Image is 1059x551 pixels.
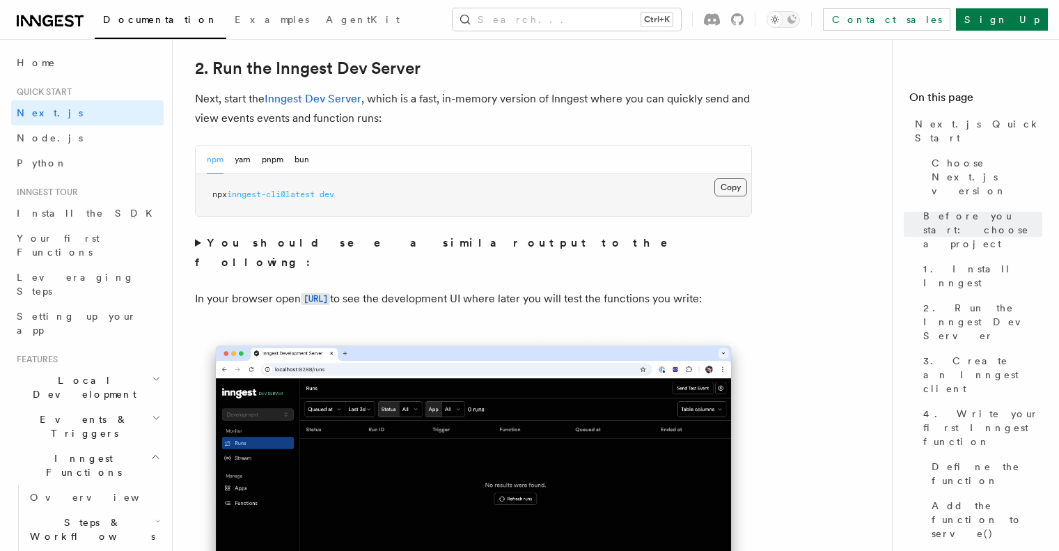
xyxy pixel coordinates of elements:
[823,8,950,31] a: Contact sales
[195,89,752,128] p: Next, start the , which is a fast, in-memory version of Inngest where you can quickly send and vi...
[11,187,78,198] span: Inngest tour
[918,401,1042,454] a: 4. Write your first Inngest function
[932,460,1042,488] span: Define the function
[301,292,330,305] a: [URL]
[235,14,309,25] span: Examples
[767,11,800,28] button: Toggle dark mode
[926,150,1042,203] a: Choose Next.js version
[17,107,83,118] span: Next.js
[95,4,226,39] a: Documentation
[926,454,1042,493] a: Define the function
[24,515,155,543] span: Steps & Workflows
[195,233,752,272] summary: You should see a similar output to the following:
[212,189,227,199] span: npx
[262,146,283,174] button: pnpm
[195,59,421,78] a: 2. Run the Inngest Dev Server
[195,236,687,269] strong: You should see a similar output to the following:
[915,117,1042,145] span: Next.js Quick Start
[11,368,164,407] button: Local Development
[17,132,83,143] span: Node.js
[932,156,1042,198] span: Choose Next.js version
[30,492,173,503] span: Overview
[11,125,164,150] a: Node.js
[301,293,330,305] code: [URL]
[909,89,1042,111] h4: On this page
[11,304,164,343] a: Setting up your app
[11,86,72,98] span: Quick start
[11,150,164,176] a: Python
[17,56,56,70] span: Home
[11,354,58,365] span: Features
[11,50,164,75] a: Home
[17,233,100,258] span: Your first Functions
[326,14,400,25] span: AgentKit
[923,407,1042,449] span: 4. Write your first Inngest function
[11,201,164,226] a: Install the SDK
[17,157,68,169] span: Python
[11,226,164,265] a: Your first Functions
[11,100,164,125] a: Next.js
[17,311,136,336] span: Setting up your app
[24,485,164,510] a: Overview
[227,189,315,199] span: inngest-cli@latest
[11,373,152,401] span: Local Development
[918,203,1042,256] a: Before you start: choose a project
[235,146,251,174] button: yarn
[24,510,164,549] button: Steps & Workflows
[317,4,408,38] a: AgentKit
[923,354,1042,396] span: 3. Create an Inngest client
[295,146,309,174] button: bun
[923,209,1042,251] span: Before you start: choose a project
[11,446,164,485] button: Inngest Functions
[956,8,1048,31] a: Sign Up
[932,499,1042,541] span: Add the function to serve()
[103,14,218,25] span: Documentation
[923,301,1042,343] span: 2. Run the Inngest Dev Server
[641,13,673,26] kbd: Ctrl+K
[17,208,161,219] span: Install the SDK
[17,272,134,297] span: Leveraging Steps
[11,451,150,479] span: Inngest Functions
[918,256,1042,295] a: 1. Install Inngest
[320,189,334,199] span: dev
[923,262,1042,290] span: 1. Install Inngest
[926,493,1042,546] a: Add the function to serve()
[11,407,164,446] button: Events & Triggers
[918,348,1042,401] a: 3. Create an Inngest client
[265,92,361,105] a: Inngest Dev Server
[207,146,223,174] button: npm
[195,289,752,309] p: In your browser open to see the development UI where later you will test the functions you write:
[909,111,1042,150] a: Next.js Quick Start
[11,265,164,304] a: Leveraging Steps
[714,178,747,196] button: Copy
[11,412,152,440] span: Events & Triggers
[918,295,1042,348] a: 2. Run the Inngest Dev Server
[226,4,317,38] a: Examples
[453,8,681,31] button: Search...Ctrl+K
